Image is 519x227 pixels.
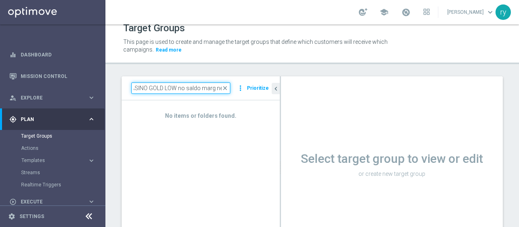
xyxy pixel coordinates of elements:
[281,170,503,177] p: or create new target group
[19,214,44,219] a: Settings
[9,199,96,205] button: play_circle_outline Execute keyboard_arrow_right
[236,82,244,94] i: more_vert
[9,94,17,102] i: person_search
[9,116,96,123] button: gps_fixed Plan keyboard_arrow_right
[281,151,503,166] h1: Select target group to view or edit
[8,213,15,220] i: settings
[246,83,270,94] button: Prioritize
[88,157,95,164] i: keyboard_arrow_right
[21,158,88,163] div: Templates
[21,142,105,154] div: Actions
[21,157,96,164] button: Templates keyboard_arrow_right
[9,198,17,205] i: play_circle_outline
[9,94,88,102] div: Explore
[21,130,105,142] div: Target Groups
[21,145,84,151] a: Actions
[9,116,88,123] div: Plan
[9,95,96,101] button: person_search Explore keyboard_arrow_right
[272,85,280,93] i: chevron_left
[272,83,280,94] button: chevron_left
[21,199,88,204] span: Execute
[21,154,105,166] div: Templates
[88,198,95,205] i: keyboard_arrow_right
[9,51,17,58] i: equalizer
[21,65,95,87] a: Mission Control
[380,8,388,17] span: school
[155,45,182,54] button: Read more
[495,4,511,20] div: ry
[21,133,84,139] a: Target Groups
[21,166,105,179] div: Streams
[9,44,95,65] div: Dashboard
[21,44,95,65] a: Dashboard
[21,117,88,122] span: Plan
[21,95,88,100] span: Explore
[446,6,495,18] a: [PERSON_NAME]keyboard_arrow_down
[9,198,88,205] div: Execute
[9,65,95,87] div: Mission Control
[123,39,388,53] span: This page is used to create and manage the target groups that define which customers will receive...
[222,85,228,91] span: close
[486,8,495,17] span: keyboard_arrow_down
[128,112,274,119] h3: No items or folders found.
[21,169,84,176] a: Streams
[131,82,230,94] input: Quick find group or folder
[9,73,96,80] button: Mission Control
[9,52,96,58] button: equalizer Dashboard
[123,22,185,34] h1: Target Groups
[21,182,84,188] a: Realtime Triggers
[88,115,95,123] i: keyboard_arrow_right
[21,158,79,163] span: Templates
[21,179,105,191] div: Realtime Triggers
[88,94,95,102] i: keyboard_arrow_right
[9,116,17,123] i: gps_fixed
